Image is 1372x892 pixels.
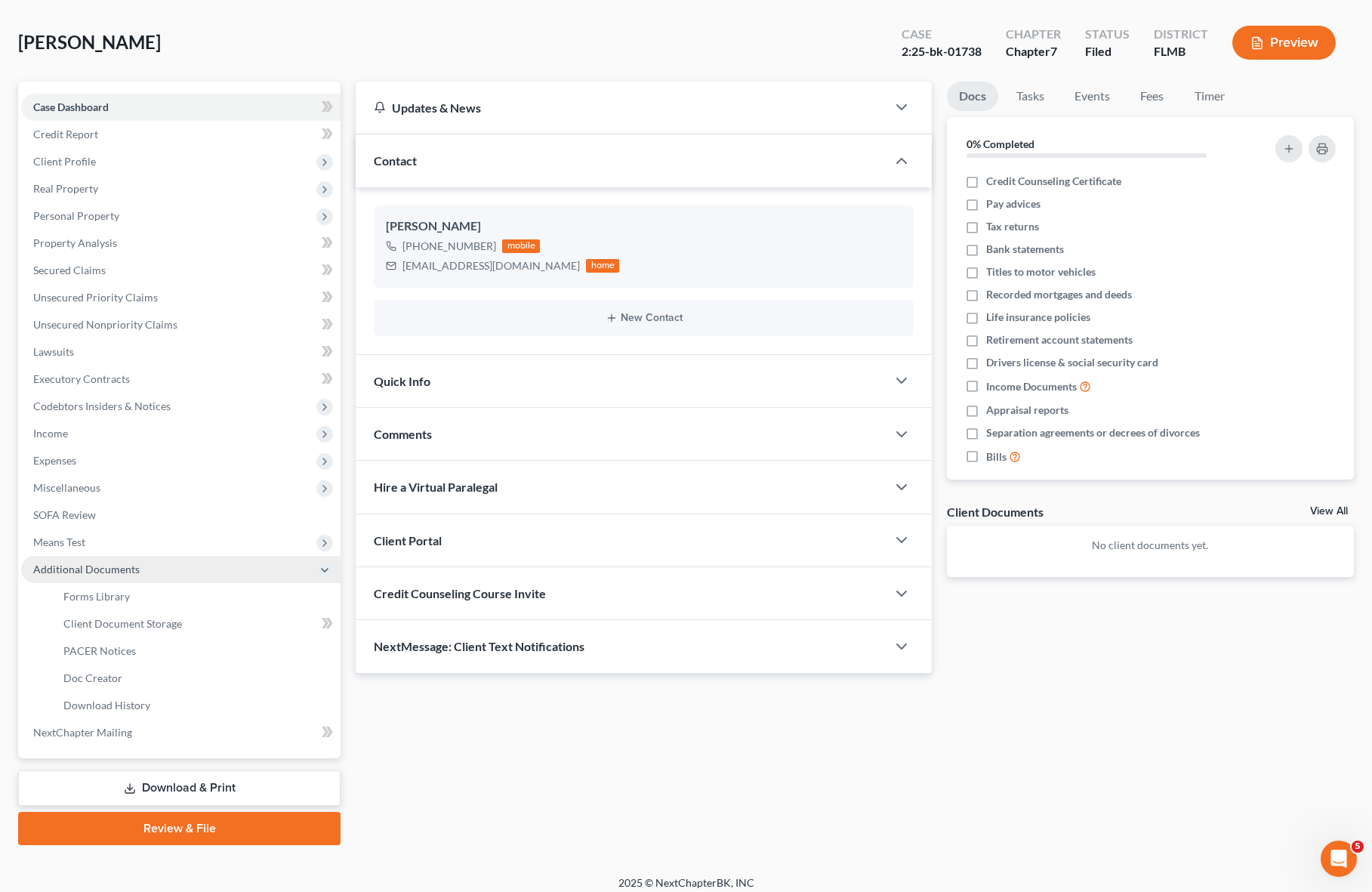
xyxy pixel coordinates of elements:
a: Tasks [1004,82,1056,111]
a: Secured Claims [21,257,341,284]
div: [EMAIL_ADDRESS][DOMAIN_NAME] [402,258,580,273]
div: Attorney's Disclosure of Compensation [22,286,280,313]
div: mobile [502,239,540,253]
span: Miscellaneous [33,481,100,494]
div: home [586,259,619,273]
span: [PERSON_NAME] [18,31,161,53]
span: Life insurance policies [986,310,1090,325]
a: Review & File [18,812,341,845]
p: No client documents yet. [959,538,1342,553]
span: Hire a Virtual Paralegal [374,480,498,494]
span: Unsecured Priority Claims [33,291,158,304]
div: We typically reply in a few hours [31,206,252,222]
span: 7 [1050,44,1057,58]
p: How can we help? [30,133,272,159]
span: Codebtors Insiders & Notices [33,400,171,412]
button: Help [202,471,302,532]
span: Recorded mortgages and deeds [986,287,1132,302]
strong: 0% Completed [967,137,1034,150]
a: Fees [1128,82,1176,111]
span: Credit Counseling Certificate [986,174,1121,189]
a: Property Analysis [21,230,341,257]
a: Events [1062,82,1122,111]
button: New Contact [386,312,902,324]
span: Download History [63,699,150,711]
a: Case Dashboard [21,94,341,121]
span: Pay advices [986,196,1041,211]
div: Filed [1085,43,1130,60]
span: Forms Library [63,590,130,603]
span: Drivers license & social security card [986,355,1158,370]
a: Unsecured Nonpriority Claims [21,311,341,338]
span: Property Analysis [33,236,117,249]
span: Secured Claims [33,264,106,276]
img: Profile image for James [205,24,236,54]
span: Expenses [33,454,76,467]
span: Income [33,427,68,440]
div: Attorney's Disclosure of Compensation [31,292,253,307]
span: Case Dashboard [33,100,109,113]
span: Additional Documents [33,563,140,576]
div: Send us a message [31,190,252,206]
div: Statement of Financial Affairs - Payments Made in the Last 90 days [31,319,253,351]
a: Doc Creator [51,665,341,692]
span: NextMessage: Client Text Notifications [374,639,584,653]
div: Client Documents [947,504,1044,520]
button: Messages [100,471,201,532]
div: Amendments [22,357,280,385]
span: Bills [986,449,1007,465]
div: [PHONE_NUMBER] [402,239,496,254]
div: 2:25-bk-01738 [902,43,982,60]
a: View All [1310,506,1348,517]
a: Executory Contracts [21,366,341,393]
span: Client Portal [374,533,442,548]
span: Home [33,509,67,520]
div: Chapter [1006,43,1061,60]
button: Search for help [22,249,280,279]
div: Chapter [1006,26,1061,43]
a: PACER Notices [51,637,341,665]
span: Help [239,509,264,520]
span: Retirement account statements [986,332,1133,347]
span: NextChapter Mailing [33,726,132,739]
a: Credit Report [21,121,341,148]
span: Unsecured Nonpriority Claims [33,318,177,331]
span: Tax returns [986,219,1039,234]
span: Comments [374,427,432,441]
div: District [1154,26,1208,43]
a: Lawsuits [21,338,341,366]
span: Contact [374,153,417,168]
a: Client Document Storage [51,610,341,637]
img: Profile image for Lindsey [177,24,207,54]
div: [PERSON_NAME] [386,218,902,236]
div: Status [1085,26,1130,43]
span: SOFA Review [33,508,96,521]
a: Unsecured Priority Claims [21,284,341,311]
span: Appraisal reports [986,403,1068,418]
span: 5 [1352,841,1364,853]
span: Client Document Storage [63,617,182,630]
div: Send us a messageWe typically reply in a few hours [15,177,287,235]
span: Quick Info [374,374,430,388]
span: Titles to motor vehicles [986,264,1096,279]
span: Bank statements [986,242,1064,257]
span: Executory Contracts [33,372,130,385]
img: logo [30,34,118,48]
span: Doc Creator [63,671,122,684]
div: Case [902,26,982,43]
span: PACER Notices [63,644,136,657]
span: Search for help [31,257,122,273]
div: Amendments [31,363,253,379]
a: Docs [947,82,998,111]
span: Credit Counseling Course Invite [374,586,546,600]
div: Statement of Financial Affairs - Payments Made in the Last 90 days [22,313,280,357]
a: SOFA Review [21,502,341,529]
a: Timer [1182,82,1237,111]
div: Import and Export Claims [22,385,280,413]
a: Forms Library [51,583,341,610]
div: Updates & News [374,100,868,116]
span: Client Profile [33,155,96,168]
span: Real Property [33,182,98,195]
span: Credit Report [33,128,98,140]
span: Separation agreements or decrees of divorces [986,425,1200,440]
